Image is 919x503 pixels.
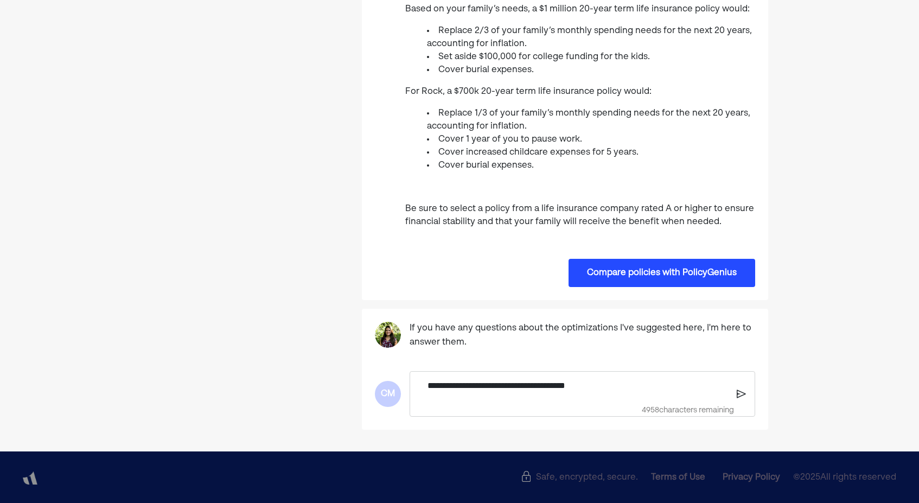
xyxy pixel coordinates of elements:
[405,3,755,16] p: Based on your family’s needs, a $1 million 20-year term life insurance policy would:
[405,202,755,228] p: Be sure to select a policy from a life insurance company rated A or higher to ensure financial st...
[427,63,755,77] li: Cover burial expenses.
[427,24,755,50] li: Replace 2/3 of your family’s monthly spending needs for the next 20 years, accounting for inflation.
[405,85,755,98] p: For Rock, a $700k 20-year term life insurance policy would:
[427,146,755,159] li: Cover increased childcare expenses for 5 years.
[427,133,755,146] li: Cover 1 year of you to pause work.
[427,159,755,172] li: Cover burial expenses.
[569,259,755,287] button: Compare policies with PolicyGenius
[375,381,401,407] div: CM
[422,372,733,400] div: Rich Text Editor. Editing area: main
[410,322,755,349] pre: If you have any questions about the optimizations I've suggested here, I'm here to answer them.
[723,471,780,484] div: Privacy Policy
[651,471,705,484] div: Terms of Use
[793,471,896,485] span: © 2025 All rights reserved
[427,107,755,133] li: Replace 1/3 of your family’s monthly spending needs for the next 20 years, accounting for inflation.
[427,50,755,63] li: Set aside $100,000 for college funding for the kids.
[521,471,638,481] div: Safe, encrypted, secure.
[422,404,733,416] div: 4958 characters remaining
